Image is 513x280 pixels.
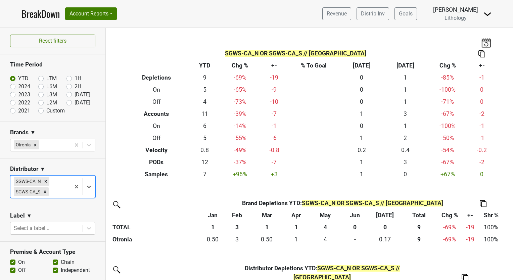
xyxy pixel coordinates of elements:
td: -100 % [427,84,468,96]
td: -55 % [220,132,261,144]
td: 0.5 [202,233,223,245]
h3: Time Period [10,61,95,68]
div: 4 [311,235,339,244]
label: Independent [61,266,90,274]
label: On [18,258,25,266]
th: Chg % [220,60,261,72]
td: 0 [340,96,383,108]
th: 0 [341,221,369,233]
div: 1 [284,235,308,244]
th: PODs [123,156,190,168]
td: 1.333 [283,233,310,245]
span: SGWS-CA_N OR SGWS-CA_S // [GEOGRAPHIC_DATA] [302,200,443,206]
th: Shr %: activate to sort column ascending [478,209,504,221]
label: [DATE] [75,91,90,99]
td: +67 % [427,168,468,180]
td: -71 % [427,96,468,108]
td: -50 % [427,132,468,144]
h3: Distributor [10,166,38,173]
td: -65 % [220,84,261,96]
td: -37 % [220,156,261,168]
img: filter [111,264,122,275]
th: 1 [202,221,223,233]
td: 0.5 [251,233,283,245]
td: 2 [383,132,427,144]
th: &nbsp;: activate to sort column ascending [111,209,202,221]
td: 2.5 [223,233,251,245]
label: Chain [61,258,75,266]
td: -0.8 [261,144,288,156]
td: -69 % [437,233,462,245]
td: 0 [468,168,496,180]
label: YTD [18,75,29,83]
td: -1 [468,120,496,132]
img: Dropdown Menu [483,10,492,18]
span: ▼ [30,129,36,137]
th: 1 [251,221,283,233]
td: 0.167 [369,233,401,245]
td: -67 % [427,156,468,168]
h3: Label [10,212,25,219]
div: SGWS-CA_N [14,177,42,186]
th: 0 [369,221,401,233]
td: 0 [340,84,383,96]
th: Depletions [123,72,190,84]
a: Goals [394,7,417,20]
th: 3 [223,221,251,233]
td: 12 [190,156,220,168]
td: 0 [340,120,383,132]
img: filter [111,199,122,209]
td: 1 [340,132,383,144]
td: 0.4 [383,144,427,156]
td: -69 % [220,72,261,84]
td: -100 % [427,120,468,132]
th: TOTAL [111,221,202,233]
a: Revenue [322,7,351,20]
th: Samples [123,168,190,180]
div: 3 [225,235,249,244]
th: Off [123,96,190,108]
label: 2023 [18,91,30,99]
label: LTM [46,75,57,83]
td: -2 [468,108,496,120]
th: +- [261,60,288,72]
th: [DATE] [340,60,383,72]
label: Custom [46,107,65,115]
div: 9 [403,235,435,244]
td: 0 [468,84,496,96]
span: -69% [443,224,456,231]
th: [DATE] [383,60,427,72]
td: 0.2 [340,144,383,156]
a: BreakDown [21,7,60,21]
td: 1 [383,96,427,108]
button: Account Reports [65,7,117,20]
div: 0.50 [252,235,281,244]
label: L2M [46,99,57,107]
label: 2024 [18,83,30,91]
div: -19 [464,235,476,244]
label: [DATE] [75,99,90,107]
th: Accounts [123,108,190,120]
td: 3 [383,108,427,120]
div: 0.17 [371,235,400,244]
td: 11 [190,108,220,120]
label: 2022 [18,99,30,107]
div: Otronia [14,140,32,149]
td: 0 [340,72,383,84]
th: 9 [401,221,437,233]
th: Jun: activate to sort column ascending [341,209,369,221]
td: 0 [468,96,496,108]
td: -67 % [427,108,468,120]
td: -1 [468,72,496,84]
th: +- [468,60,496,72]
th: Feb: activate to sort column ascending [223,209,251,221]
td: 100% [478,221,504,233]
th: Otronia [111,233,202,245]
button: Reset filters [10,35,95,47]
label: Off [18,266,26,274]
td: -7 [261,156,288,168]
span: -19 [466,224,474,231]
div: - [342,235,368,244]
th: Off [123,132,190,144]
td: 5 [190,132,220,144]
